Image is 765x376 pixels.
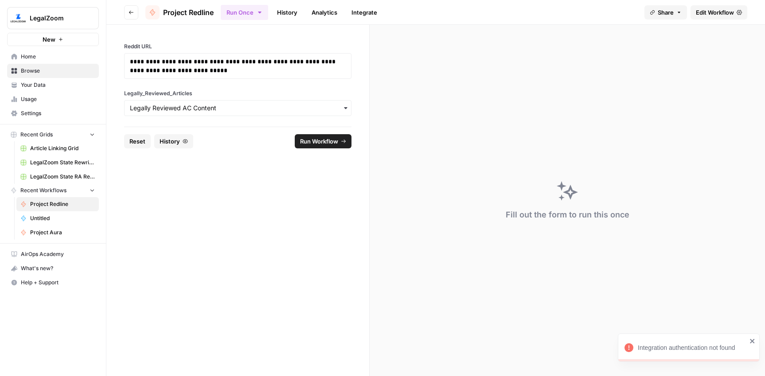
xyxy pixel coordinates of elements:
[16,197,99,211] a: Project Redline
[295,134,351,148] button: Run Workflow
[7,92,99,106] a: Usage
[124,89,351,97] label: Legally_Reviewed_Articles
[30,159,95,167] span: LegalZoom State Rewrites INC
[8,262,98,275] div: What's new?
[16,211,99,225] a: Untitled
[21,53,95,61] span: Home
[30,144,95,152] span: Article Linking Grid
[21,67,95,75] span: Browse
[160,137,180,146] span: History
[7,50,99,64] a: Home
[16,155,99,170] a: LegalZoom State Rewrites INC
[272,5,303,19] a: History
[21,279,95,287] span: Help + Support
[30,200,95,208] span: Project Redline
[7,261,99,275] button: What's new?
[124,134,151,148] button: Reset
[43,35,55,44] span: New
[7,275,99,290] button: Help + Support
[346,5,382,19] a: Integrate
[7,7,99,29] button: Workspace: LegalZoom
[644,5,687,19] button: Share
[7,247,99,261] a: AirOps Academy
[30,214,95,222] span: Untitled
[30,229,95,236] span: Project Aura
[638,343,747,352] div: Integration authentication not found
[7,106,99,120] a: Settings
[21,95,95,103] span: Usage
[130,104,346,112] input: Legally Reviewed AC Content
[163,7,214,18] span: Project Redline
[10,10,26,26] img: LegalZoom Logo
[306,5,343,19] a: Analytics
[145,5,214,19] a: Project Redline
[691,5,747,19] a: Edit Workflow
[21,109,95,117] span: Settings
[221,5,268,20] button: Run Once
[129,137,145,146] span: Reset
[16,170,99,184] a: LegalZoom State RA Rewrites
[124,43,351,50] label: Reddit URL
[696,8,734,17] span: Edit Workflow
[21,81,95,89] span: Your Data
[154,134,193,148] button: History
[7,64,99,78] a: Browse
[21,250,95,258] span: AirOps Academy
[7,33,99,46] button: New
[16,225,99,240] a: Project Aura
[300,137,338,146] span: Run Workflow
[30,14,83,23] span: LegalZoom
[20,186,66,194] span: Recent Workflows
[16,141,99,155] a: Article Linking Grid
[749,337,756,345] button: close
[7,128,99,141] button: Recent Grids
[30,173,95,181] span: LegalZoom State RA Rewrites
[7,78,99,92] a: Your Data
[20,131,53,139] span: Recent Grids
[658,8,674,17] span: Share
[7,184,99,197] button: Recent Workflows
[506,209,629,221] div: Fill out the form to run this once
